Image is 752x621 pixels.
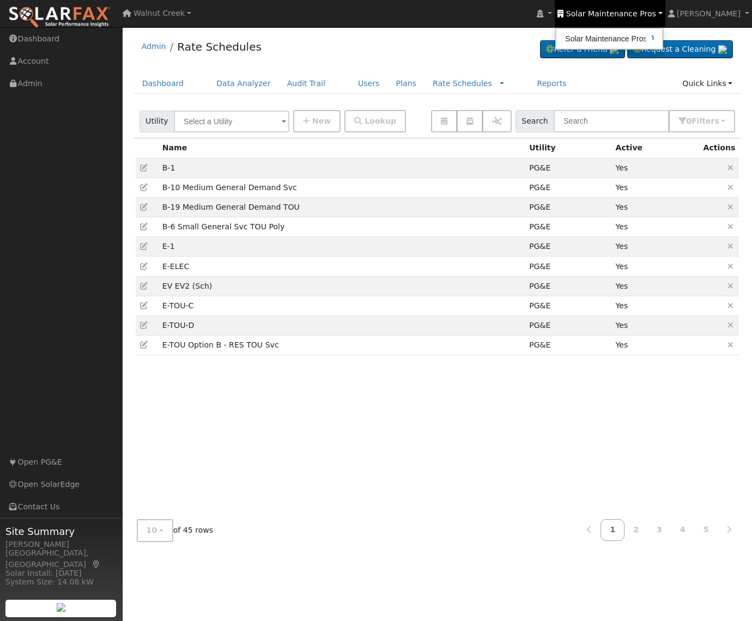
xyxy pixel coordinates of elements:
td: Pacific Gas & Electric [525,336,611,355]
button: Assign Aliases [482,110,512,132]
td: E-TOU-C [159,296,525,315]
td: E-TOU Option B - Residential Time of Use Service (All Baseline Regions) [159,336,525,355]
a: Audit Trail [279,74,333,94]
button: 0Filters [669,110,735,132]
th: Name [159,138,525,158]
td: Yes [612,336,700,355]
a: Edit Rate Schedule (7) [140,301,149,310]
td: E-ELEC [159,257,525,276]
td: B-10 Medium General Demand Service (Primary Voltage) [159,178,525,197]
a: 3 [647,519,671,540]
a: Delete Rate Schedule [726,262,736,271]
a: Delete Rate Schedule [726,183,736,192]
span: Site Summary [5,524,117,539]
a: Request a Cleaning [627,40,733,59]
a: 2 [624,519,648,540]
td: E-TOU-D [159,316,525,336]
td: Pacific Gas & Electric [525,237,611,257]
a: Delete Rate Schedule [726,301,736,310]
a: Users [350,74,388,94]
a: Edit Rate Schedule (68) [140,222,149,231]
a: Map [92,560,101,569]
span: s [714,117,719,125]
a: Delete Rate Schedule [726,321,736,330]
input: Search [554,110,669,132]
td: Yes [612,178,700,197]
a: Delete Rate Schedule [726,242,736,251]
a: Edit Rate Schedule (65) [140,183,149,192]
a: Admin [142,42,166,51]
a: Reports [529,74,574,94]
a: Refer a Friend [540,40,625,59]
a: Dashboard [134,74,192,94]
td: B-19 Medium General Demand TOU (Secondary) Mandatory [159,197,525,217]
div: [PERSON_NAME] [5,539,117,550]
td: Yes [612,158,700,178]
a: Rate Schedules [433,79,492,88]
td: Pacific Gas & Electric [525,158,611,178]
a: Edit Rate Schedule (11) [140,163,149,172]
a: Delete Rate Schedule [726,340,736,349]
td: Pacific Gas & Electric [525,316,611,336]
img: retrieve [57,603,65,612]
a: Delete Rate Schedule [726,282,736,290]
button: 10 [137,519,173,541]
th: Utility [525,138,611,158]
img: SolarFax [8,6,111,29]
a: 4 [671,519,695,540]
span: New [312,117,331,125]
a: Edit Rate Schedule (110) [140,203,149,211]
div: of 45 rows [137,519,214,541]
div: [GEOGRAPHIC_DATA], [GEOGRAPHIC_DATA] [5,547,117,570]
a: Delete Rate Schedule [726,163,736,172]
td: Yes [612,316,700,336]
input: Select a Utility [174,111,289,132]
a: Rate Schedules [177,40,262,53]
button: New [293,110,341,132]
a: Edit Rate Schedule (1) [140,262,149,271]
span: Search [516,110,554,132]
td: E-1 [159,237,525,257]
td: Pacific Gas & Electric [525,178,611,197]
div: Solar Install: [DATE] [5,568,117,579]
span: Solar Maintenance Pros [566,9,656,18]
button: Lookup [344,110,406,132]
a: Edit Rate Schedule (4) [140,321,149,330]
td: Pacific Gas & Electric [525,276,611,296]
span: Lookup [365,117,396,125]
td: Yes [612,197,700,217]
td: Yes [612,257,700,276]
a: Delete Rate Schedule [726,203,736,211]
td: Electric Vehicle EV2 (Sch) [159,276,525,296]
span: [PERSON_NAME] [677,9,741,18]
span: 10 [147,526,157,534]
a: Quick Links [674,74,741,94]
td: B-1 [159,158,525,178]
a: Edit Rate Schedule (14) [140,282,149,290]
div: System Size: 14.08 kW [5,576,117,588]
a: Data Analyzer [208,74,279,94]
td: B-6 Small General Service TOU Poly Phase [159,217,525,237]
button: Edit Seasons [431,110,457,132]
td: Yes [612,276,700,296]
td: Yes [612,237,700,257]
a: 5 [694,519,718,540]
th: Actions [700,138,739,158]
span: Walnut Creek [134,9,185,17]
th: Active [612,138,700,158]
a: Delete Rate Schedule [726,222,736,231]
td: Yes [612,296,700,315]
a: 1 [601,519,624,540]
td: Pacific Gas & Electric [525,217,611,237]
img: retrieve [718,45,727,54]
td: Pacific Gas & Electric [525,296,611,315]
span: Utility [140,111,175,132]
td: Yes [612,217,700,237]
a: Plans [388,74,424,94]
td: Pacific Gas & Electric [525,257,611,276]
button: Edit Period names [457,110,483,132]
span: Filter [692,117,719,125]
td: Pacific Gas & Electric [525,197,611,217]
a: Edit Rate Schedule (10) [140,242,149,251]
a: Edit Rate Schedule (58) [140,340,149,349]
